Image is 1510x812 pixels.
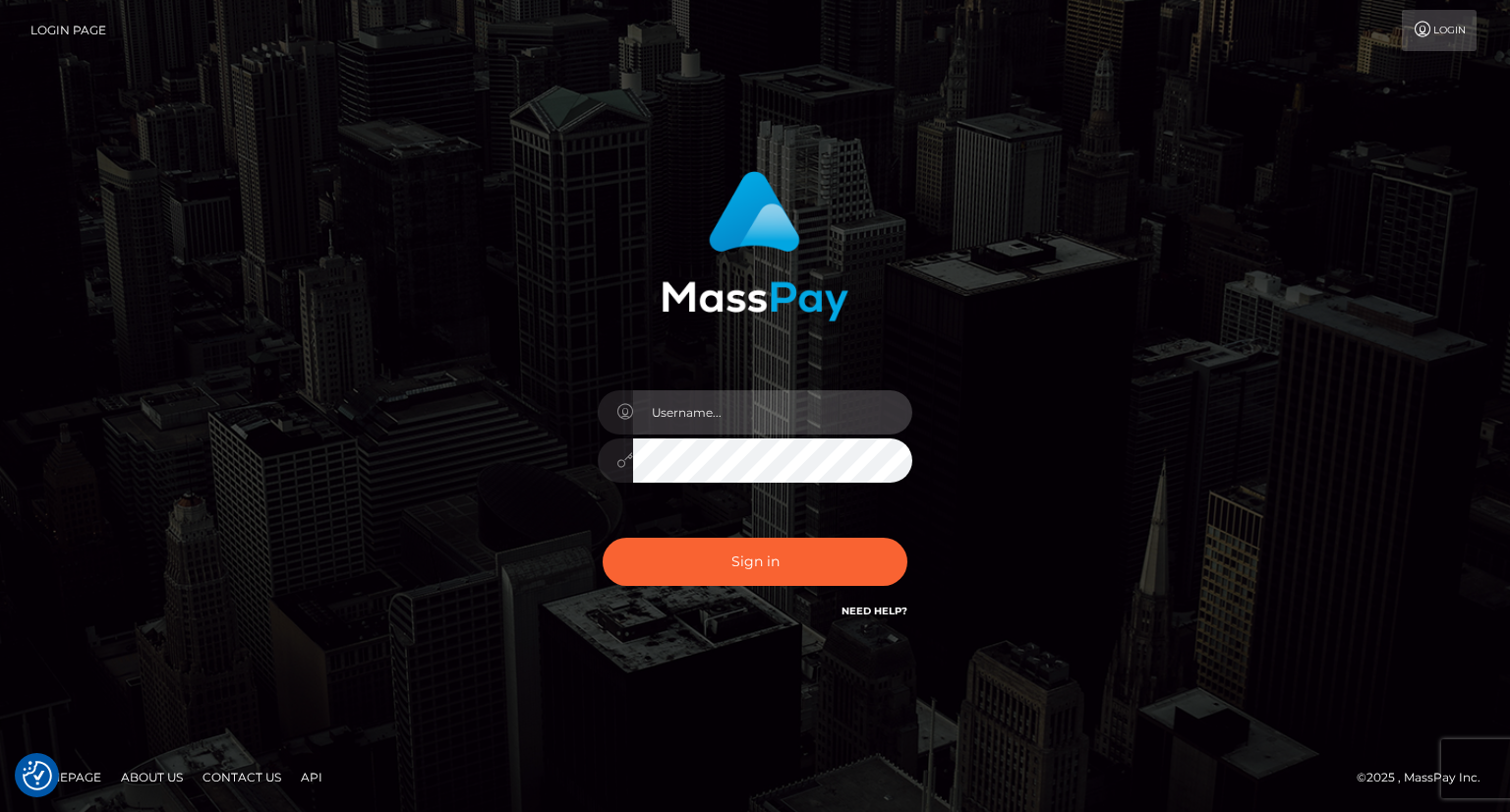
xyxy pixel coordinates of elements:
a: Login [1402,10,1477,51]
a: Homepage [22,762,109,792]
a: Login Page [30,10,106,51]
img: Revisit consent button [23,761,52,790]
button: Sign in [603,538,907,586]
a: API [293,762,330,792]
img: MassPay Login [662,171,848,321]
div: © 2025 , MassPay Inc. [1357,767,1495,788]
input: Username... [633,390,912,435]
a: Need Help? [842,605,907,617]
a: About Us [113,762,191,792]
button: Consent Preferences [23,761,52,790]
a: Contact Us [195,762,289,792]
